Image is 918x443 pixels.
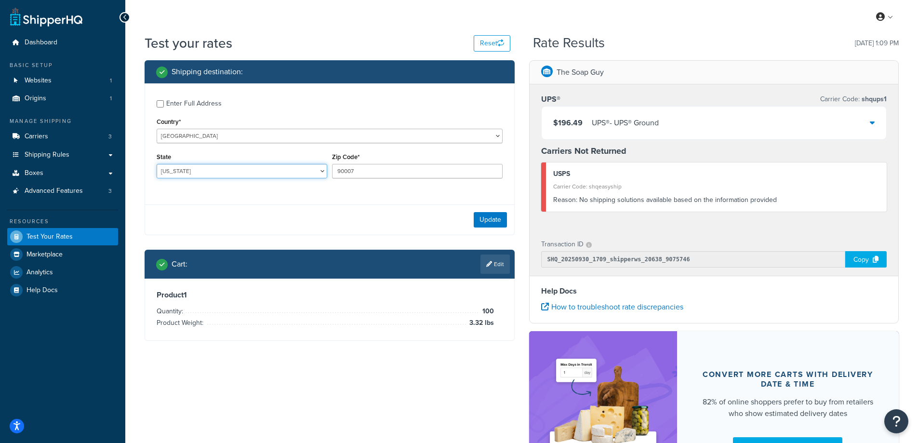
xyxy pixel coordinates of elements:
[553,180,880,193] div: Carrier Code: shqeasyship
[553,167,880,181] div: USPS
[541,285,887,297] h4: Help Docs
[332,153,359,161] label: Zip Code*
[7,34,118,52] a: Dashboard
[7,117,118,125] div: Manage Shipping
[553,117,583,128] span: $196.49
[820,93,887,106] p: Carrier Code:
[553,193,880,207] div: No shipping solutions available based on the information provided
[7,228,118,245] a: Test Your Rates
[25,94,46,103] span: Origins
[541,94,560,104] h3: UPS®
[25,151,69,159] span: Shipping Rules
[25,77,52,85] span: Websites
[25,133,48,141] span: Carriers
[860,94,887,104] span: shqups1
[884,409,908,433] button: Open Resource Center
[541,301,683,312] a: How to troubleshoot rate discrepancies
[157,318,206,328] span: Product Weight:
[27,251,63,259] span: Marketplace
[157,306,186,316] span: Quantity:
[7,182,118,200] a: Advanced Features3
[27,268,53,277] span: Analytics
[700,396,876,419] div: 82% of online shoppers prefer to buy from retailers who show estimated delivery dates
[474,212,507,228] button: Update
[157,290,503,300] h3: Product 1
[557,66,604,79] p: The Soap Guy
[592,116,659,130] div: UPS® - UPS® Ground
[7,90,118,107] a: Origins1
[480,255,510,274] a: Edit
[108,187,112,195] span: 3
[845,251,887,268] div: Copy
[25,169,43,177] span: Boxes
[166,97,222,110] div: Enter Full Address
[25,187,83,195] span: Advanced Features
[7,282,118,299] a: Help Docs
[467,317,494,329] span: 3.32 lbs
[541,145,626,157] strong: Carriers Not Returned
[7,61,118,69] div: Basic Setup
[172,67,243,76] h2: Shipping destination :
[7,246,118,263] a: Marketplace
[474,35,510,52] button: Reset
[145,34,232,53] h1: Test your rates
[480,306,494,317] span: 100
[157,118,181,125] label: Country*
[25,39,57,47] span: Dashboard
[110,77,112,85] span: 1
[855,37,899,50] p: [DATE] 1:09 PM
[172,260,187,268] h2: Cart :
[541,238,584,251] p: Transaction ID
[7,182,118,200] li: Advanced Features
[7,264,118,281] a: Analytics
[157,153,171,161] label: State
[553,195,577,205] span: Reason:
[27,286,58,295] span: Help Docs
[27,233,73,241] span: Test Your Rates
[157,100,164,107] input: Enter Full Address
[7,72,118,90] li: Websites
[533,36,605,51] h2: Rate Results
[110,94,112,103] span: 1
[108,133,112,141] span: 3
[7,146,118,164] a: Shipping Rules
[7,164,118,182] a: Boxes
[7,128,118,146] li: Carriers
[7,72,118,90] a: Websites1
[7,128,118,146] a: Carriers3
[700,370,876,389] div: Convert more carts with delivery date & time
[7,90,118,107] li: Origins
[7,217,118,226] div: Resources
